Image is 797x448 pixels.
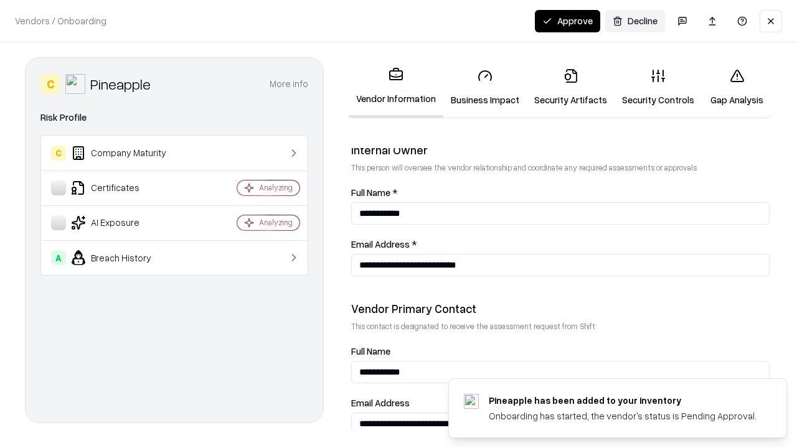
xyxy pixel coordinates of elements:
[464,394,479,409] img: pineappleenergy.com
[351,240,770,249] label: Email Address *
[615,58,702,116] a: Security Controls
[65,74,85,94] img: Pineapple
[270,73,308,95] button: More info
[351,301,770,316] div: Vendor Primary Contact
[51,215,200,230] div: AI Exposure
[15,14,106,27] p: Vendors / Onboarding
[351,398,770,408] label: Email Address
[40,74,60,94] div: C
[443,58,527,116] a: Business Impact
[351,347,770,356] label: Full Name
[351,142,770,157] div: Internal Owner
[351,188,770,197] label: Full Name *
[51,250,66,265] div: A
[489,409,757,422] div: Onboarding has started, the vendor's status is Pending Approval.
[51,250,200,265] div: Breach History
[349,57,443,118] a: Vendor Information
[51,180,200,195] div: Certificates
[40,110,308,125] div: Risk Profile
[90,74,151,94] div: Pineapple
[259,217,293,228] div: Analyzing
[527,58,615,116] a: Security Artifacts
[51,146,66,161] div: C
[51,146,200,161] div: Company Maturity
[351,321,770,332] p: This contact is designated to receive the assessment request from Shift
[351,162,770,173] p: This person will oversee the vendor relationship and coordinate any required assessments or appro...
[489,394,757,407] div: Pineapple has been added to your inventory
[535,10,600,32] button: Approve
[259,182,293,193] div: Analyzing
[605,10,665,32] button: Decline
[702,58,772,116] a: Gap Analysis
